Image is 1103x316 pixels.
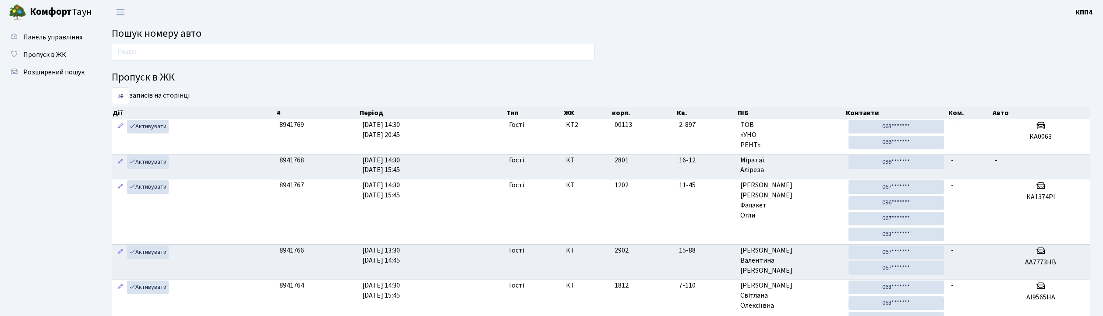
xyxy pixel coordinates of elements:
a: Пропуск в ЖК [4,46,92,63]
span: Пошук номеру авто [112,26,202,41]
a: Активувати [127,180,169,194]
th: Авто [992,107,1090,119]
input: Пошук [112,44,594,60]
span: [DATE] 14:30 [DATE] 15:45 [362,155,400,175]
a: Редагувати [115,155,126,169]
span: Гості [509,120,524,130]
span: 15-88 [679,246,733,256]
th: Контакти [845,107,947,119]
span: 00113 [615,120,632,130]
span: [PERSON_NAME] [PERSON_NAME] Фалакет Огли [740,180,841,220]
span: Гості [509,246,524,256]
span: 11-45 [679,180,733,190]
a: Редагувати [115,180,126,194]
span: 7-110 [679,281,733,291]
th: Кв. [676,107,737,119]
h5: АІ9565НА [995,293,1086,302]
span: 8941768 [279,155,304,165]
span: - [951,281,954,290]
img: logo.png [9,4,26,21]
span: [DATE] 13:30 [DATE] 14:45 [362,246,400,265]
span: 2801 [615,155,629,165]
a: Панель управління [4,28,92,46]
span: КТ [566,246,607,256]
h5: КА1374РІ [995,193,1086,201]
h5: АА7773НВ [995,258,1086,267]
th: Період [359,107,506,119]
span: [DATE] 14:30 [DATE] 15:45 [362,281,400,300]
span: [DATE] 14:30 [DATE] 20:45 [362,120,400,140]
span: ТОВ «УНО РЕНТ» [740,120,841,150]
span: 2902 [615,246,629,255]
a: Активувати [127,246,169,259]
th: Дії [112,107,276,119]
span: Панель управління [23,32,82,42]
th: ПІБ [737,107,845,119]
span: - [951,180,954,190]
span: [DATE] 14:30 [DATE] 15:45 [362,180,400,200]
span: - [951,155,954,165]
button: Переключити навігацію [110,5,131,19]
span: 8941764 [279,281,304,290]
h4: Пропуск в ЖК [112,71,1090,84]
label: записів на сторінці [112,88,190,104]
a: Редагувати [115,281,126,294]
span: [PERSON_NAME] Світлана Олексіївна [740,281,841,311]
span: КТ [566,180,607,190]
span: Пропуск в ЖК [23,50,66,60]
span: [PERSON_NAME] Валентина [PERSON_NAME] [740,246,841,276]
span: Таун [30,5,92,20]
a: Редагувати [115,246,126,259]
a: Активувати [127,281,169,294]
span: 16-12 [679,155,733,165]
span: 8941766 [279,246,304,255]
span: - [951,120,954,130]
span: 8941767 [279,180,304,190]
span: Міратаї Аліреза [740,155,841,176]
a: Активувати [127,155,169,169]
span: КТ [566,281,607,291]
span: Гості [509,281,524,291]
h5: КА0063 [995,133,1086,141]
select: записів на сторінці [112,88,129,104]
a: КПП4 [1075,7,1092,18]
span: КТ2 [566,120,607,130]
span: 1202 [615,180,629,190]
b: КПП4 [1075,7,1092,17]
span: 2-897 [679,120,733,130]
span: - [951,246,954,255]
th: корп. [611,107,675,119]
a: Активувати [127,120,169,133]
span: 8941769 [279,120,304,130]
a: Розширений пошук [4,63,92,81]
span: Розширений пошук [23,67,85,77]
th: Тип [506,107,563,119]
th: Ком. [947,107,992,119]
span: - [995,155,997,165]
span: КТ [566,155,607,165]
a: Редагувати [115,120,126,133]
span: Гості [509,155,524,165]
span: 1812 [615,281,629,290]
th: ЖК [563,107,612,119]
b: Комфорт [30,5,72,19]
th: # [276,107,359,119]
span: Гості [509,180,524,190]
